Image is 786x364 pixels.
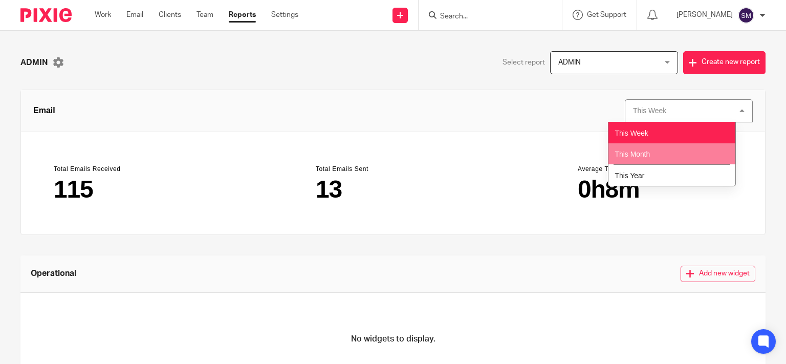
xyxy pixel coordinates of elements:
span: Get Support [587,11,626,18]
a: Settings [271,10,298,20]
a: Clients [159,10,181,20]
a: Team [196,10,213,20]
img: svg%3E [738,7,754,24]
main: 0h8m [578,177,732,202]
header: Average Time to Respond [578,165,732,173]
button: Create new report [683,51,766,74]
p: [PERSON_NAME] [676,10,733,20]
main: 13 [316,177,470,202]
header: Total Emails Received [54,165,208,173]
span: This Week [615,129,648,137]
span: Email [33,104,55,117]
span: This Year [615,172,645,180]
span: Select report [503,57,545,68]
header: Total Emails Sent [316,165,470,173]
div: This Week [633,106,666,115]
a: Work [95,10,111,20]
span: This Month [615,150,650,158]
main: 115 [54,177,208,202]
input: Search [439,12,531,22]
button: Add new widget [681,266,755,282]
img: Pixie [20,8,72,22]
span: ADMIN [558,59,581,66]
a: Email [126,10,143,20]
a: Reports [229,10,256,20]
span: Operational [31,268,76,280]
h4: No widgets to display. [351,334,435,345]
span: ADMIN [20,57,48,69]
